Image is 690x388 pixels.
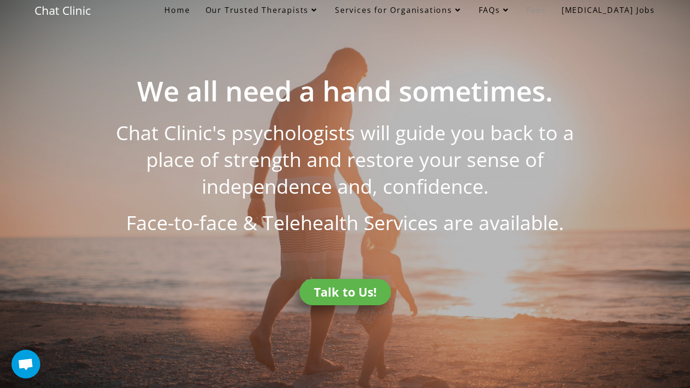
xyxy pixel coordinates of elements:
div: Open chat [11,350,40,378]
span: Talk to Us! [314,286,377,298]
span: [MEDICAL_DATA] Jobs [562,5,655,15]
h2: Face-to-face & Telehealth Services are available. [101,209,589,236]
span: FAQs [479,5,511,15]
span: Fees [527,5,546,15]
span: Our Trusted Therapists [206,5,320,15]
h2: We all need a hand sometimes. [101,72,589,110]
a: Talk to Us! [299,279,391,305]
span: Services for Organisations [335,5,463,15]
h2: Chat Clinic's psychologists will guide you back to a place of strength and restore your sense of ... [101,119,589,200]
span: Home [164,5,190,15]
a: Chat Clinic [34,2,91,18]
